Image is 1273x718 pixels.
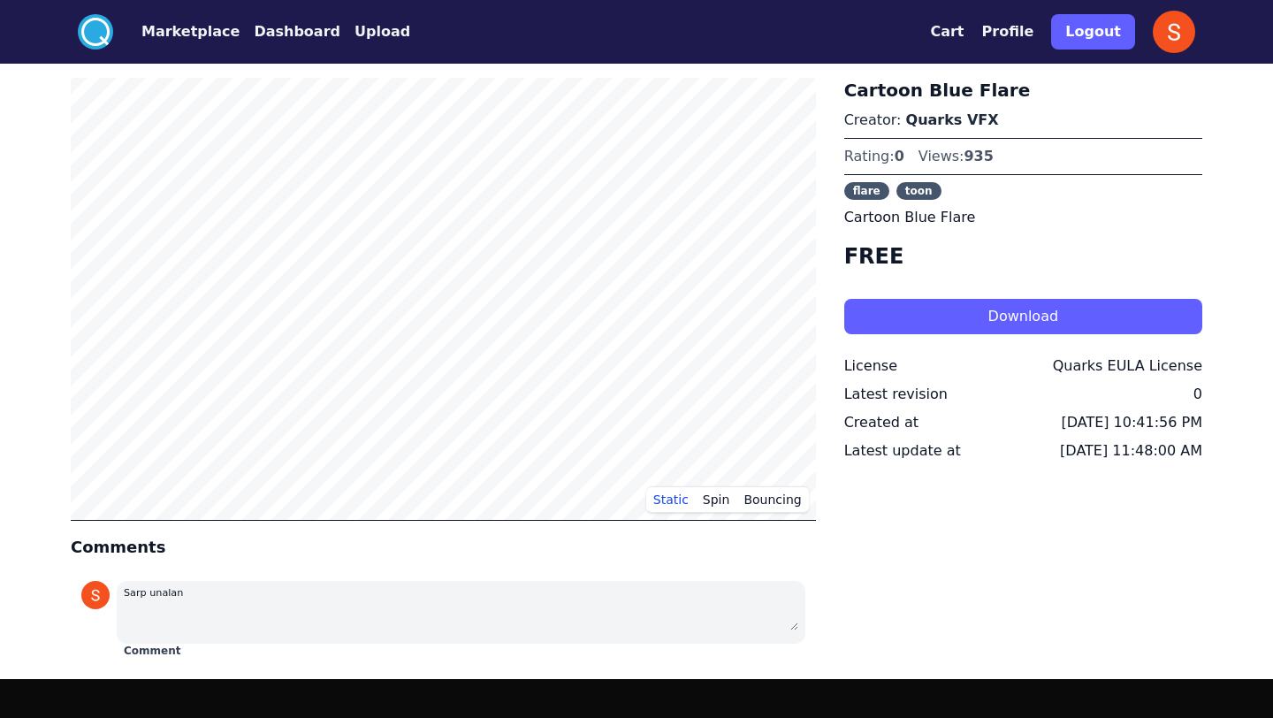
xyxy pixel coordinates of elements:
button: Cart [930,21,964,42]
div: [DATE] 11:48:00 AM [1060,440,1202,462]
button: Bouncing [736,486,808,513]
p: Cartoon Blue Flare [844,207,1202,228]
button: Upload [354,21,410,42]
button: Static [646,486,696,513]
span: toon [896,182,941,200]
button: Comment [124,644,180,658]
a: Upload [340,21,410,42]
h4: Comments [71,535,816,560]
a: Marketplace [113,21,240,42]
span: 0 [895,148,904,164]
div: Views: [919,146,994,167]
div: Created at [844,412,919,433]
div: Quarks EULA License [1053,355,1202,377]
div: 0 [1193,384,1202,405]
button: Marketplace [141,21,240,42]
button: Logout [1051,14,1135,50]
img: profile [81,581,110,609]
button: Download [844,299,1202,334]
img: profile [1153,11,1195,53]
a: Quarks VFX [906,111,999,128]
div: Latest revision [844,384,948,405]
h3: Cartoon Blue Flare [844,78,1202,103]
p: Creator: [844,110,1202,131]
h4: FREE [844,242,1202,271]
div: [DATE] 10:41:56 PM [1061,412,1202,433]
button: Spin [696,486,737,513]
div: License [844,355,897,377]
button: Profile [982,21,1034,42]
a: Dashboard [240,21,340,42]
small: Sarp unalan [124,587,183,599]
div: Rating: [844,146,904,167]
a: Logout [1051,7,1135,57]
button: Dashboard [254,21,340,42]
span: 935 [964,148,993,164]
div: Latest update at [844,440,961,462]
span: flare [844,182,889,200]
